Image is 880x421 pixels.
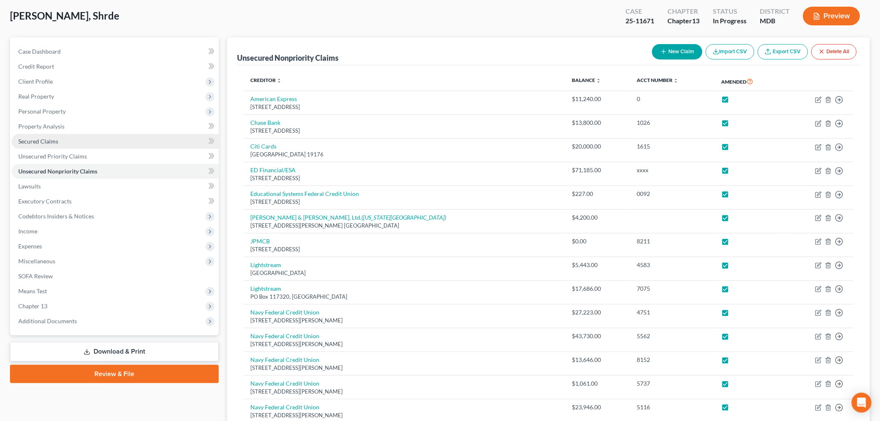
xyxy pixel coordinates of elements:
[250,222,559,230] div: [STREET_ADDRESS][PERSON_NAME] [GEOGRAPHIC_DATA]
[637,356,708,364] div: 8152
[852,393,872,413] div: Open Intercom Messenger
[637,95,708,103] div: 0
[250,77,282,83] a: Creditor unfold_more
[18,183,41,190] span: Lawsuits
[572,142,624,151] div: $20,000.00
[250,119,280,126] a: Chase Bank
[713,16,747,26] div: In Progress
[250,317,559,324] div: [STREET_ADDRESS][PERSON_NAME]
[18,153,87,160] span: Unsecured Priority Claims
[674,78,679,83] i: unfold_more
[572,285,624,293] div: $17,686.00
[572,332,624,340] div: $43,730.00
[18,287,47,295] span: Means Test
[250,245,559,253] div: [STREET_ADDRESS]
[692,17,700,25] span: 13
[250,388,559,396] div: [STREET_ADDRESS][PERSON_NAME]
[250,269,559,277] div: [GEOGRAPHIC_DATA]
[12,149,219,164] a: Unsecured Priority Claims
[250,411,559,419] div: [STREET_ADDRESS][PERSON_NAME]
[250,151,559,158] div: [GEOGRAPHIC_DATA] 19176
[12,164,219,179] a: Unsecured Nonpriority Claims
[637,77,679,83] a: Acct Number unfold_more
[811,44,857,59] button: Delete All
[758,44,808,59] a: Export CSV
[250,198,559,206] div: [STREET_ADDRESS]
[18,213,94,220] span: Codebtors Insiders & Notices
[250,364,559,372] div: [STREET_ADDRESS][PERSON_NAME]
[652,44,702,59] button: New Claim
[12,119,219,134] a: Property Analysis
[250,95,297,102] a: American Express
[572,308,624,317] div: $27,223.00
[277,78,282,83] i: unfold_more
[637,285,708,293] div: 7075
[250,166,296,173] a: ED Financial/ESA
[596,78,601,83] i: unfold_more
[10,342,219,362] a: Download & Print
[250,285,281,292] a: Lightstream
[572,95,624,103] div: $11,240.00
[18,168,97,175] span: Unsecured Nonpriority Claims
[250,340,559,348] div: [STREET_ADDRESS][PERSON_NAME]
[18,243,42,250] span: Expenses
[637,237,708,245] div: 8211
[18,63,54,70] span: Credit Report
[18,302,47,310] span: Chapter 13
[625,7,654,16] div: Case
[637,403,708,411] div: 5116
[18,93,54,100] span: Real Property
[250,190,359,197] a: Educational Systems Federal Credit Union
[250,261,281,268] a: Lightstream
[12,44,219,59] a: Case Dashboard
[250,380,319,387] a: Navy Federal Credit Union
[572,213,624,222] div: $4,200.00
[637,332,708,340] div: 5562
[250,356,319,363] a: Navy Federal Credit Union
[250,293,559,301] div: PO Box 117320, [GEOGRAPHIC_DATA]
[637,119,708,127] div: 1026
[572,237,624,245] div: $0.00
[12,269,219,284] a: SOFA Review
[637,379,708,388] div: 5737
[715,72,784,91] th: Amended
[637,190,708,198] div: 0092
[760,7,790,16] div: District
[12,59,219,74] a: Credit Report
[18,108,66,115] span: Personal Property
[250,143,277,150] a: Citi Cards
[637,261,708,269] div: 4583
[250,103,559,111] div: [STREET_ADDRESS]
[10,10,119,22] span: [PERSON_NAME], Shrde
[250,174,559,182] div: [STREET_ADDRESS]
[572,379,624,388] div: $1,061.00
[250,309,319,316] a: Navy Federal Credit Union
[250,238,270,245] a: JPMCB
[637,308,708,317] div: 4751
[250,332,319,339] a: Navy Federal Credit Union
[572,166,624,174] div: $71,185.00
[667,16,700,26] div: Chapter
[572,261,624,269] div: $5,443.00
[713,7,747,16] div: Status
[18,198,72,205] span: Executory Contracts
[250,127,559,135] div: [STREET_ADDRESS]
[12,194,219,209] a: Executory Contracts
[572,119,624,127] div: $13,800.00
[572,356,624,364] div: $13,646.00
[667,7,700,16] div: Chapter
[10,365,219,383] a: Review & File
[803,7,860,25] button: Preview
[237,53,339,63] div: Unsecured Nonpriority Claims
[18,48,61,55] span: Case Dashboard
[572,403,624,411] div: $23,946.00
[18,258,55,265] span: Miscellaneous
[18,317,77,324] span: Additional Documents
[572,190,624,198] div: $227.00
[361,214,446,221] i: ([US_STATE][GEOGRAPHIC_DATA])
[18,123,64,130] span: Property Analysis
[706,44,754,59] button: Import CSV
[18,272,53,280] span: SOFA Review
[12,134,219,149] a: Secured Claims
[637,166,708,174] div: xxxx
